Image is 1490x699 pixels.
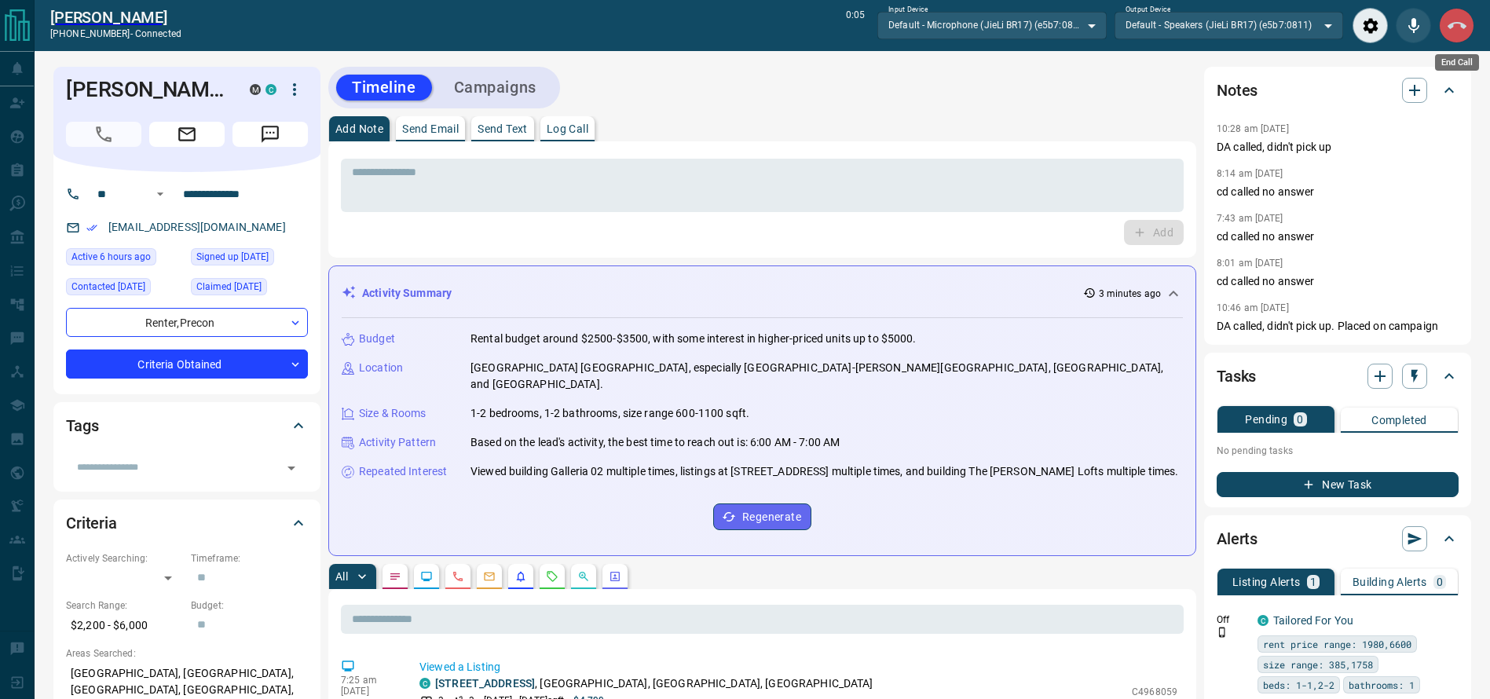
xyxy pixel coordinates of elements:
[420,570,433,583] svg: Lead Browsing Activity
[483,570,496,583] svg: Emails
[1217,184,1459,200] p: cd called no answer
[546,570,558,583] svg: Requests
[66,413,98,438] h2: Tags
[362,285,452,302] p: Activity Summary
[66,122,141,147] span: Call
[1217,78,1258,103] h2: Notes
[888,5,928,15] label: Input Device
[435,675,873,692] p: , [GEOGRAPHIC_DATA], [GEOGRAPHIC_DATA], [GEOGRAPHIC_DATA]
[66,551,183,565] p: Actively Searching:
[1297,414,1303,425] p: 0
[335,123,383,134] p: Add Note
[135,28,181,39] span: connected
[1099,287,1161,301] p: 3 minutes ago
[66,407,308,445] div: Tags
[336,75,432,101] button: Timeline
[342,279,1183,308] div: Activity Summary3 minutes ago
[1371,415,1427,426] p: Completed
[877,12,1106,38] div: Default - Microphone (JieLi BR17) (e5b7:0811)
[1439,8,1474,43] div: End Call
[419,659,1177,675] p: Viewed a Listing
[1396,8,1431,43] div: Mute
[280,457,302,479] button: Open
[470,331,917,347] p: Rental budget around $2500-$3500, with some interest in higher-priced units up to $5000.
[1126,5,1170,15] label: Output Device
[66,308,308,337] div: Renter , Precon
[1217,472,1459,497] button: New Task
[1115,12,1343,38] div: Default - Speakers (JieLi BR17) (e5b7:0811)
[359,331,395,347] p: Budget
[191,598,308,613] p: Budget:
[265,84,276,95] div: condos.ca
[359,434,436,451] p: Activity Pattern
[66,504,308,542] div: Criteria
[609,570,621,583] svg: Agent Actions
[66,278,183,300] div: Sun Sep 14 2025
[50,8,181,27] a: [PERSON_NAME]
[151,185,170,203] button: Open
[66,613,183,639] p: $2,200 - $6,000
[438,75,552,101] button: Campaigns
[1245,414,1287,425] p: Pending
[71,249,151,265] span: Active 6 hours ago
[232,122,308,147] span: Message
[191,551,308,565] p: Timeframe:
[50,27,181,41] p: [PHONE_NUMBER] -
[470,360,1183,393] p: [GEOGRAPHIC_DATA] [GEOGRAPHIC_DATA], especially [GEOGRAPHIC_DATA]-[PERSON_NAME][GEOGRAPHIC_DATA],...
[470,405,749,422] p: 1-2 bedrooms, 1-2 bathrooms, size range 600-1100 sqft.
[196,279,262,295] span: Claimed [DATE]
[389,570,401,583] svg: Notes
[191,278,308,300] div: Tue Jul 04 2023
[1217,168,1283,179] p: 8:14 am [DATE]
[470,463,1179,480] p: Viewed building Galleria 02 multiple times, listings at [STREET_ADDRESS] multiple times, and buil...
[1217,258,1283,269] p: 8:01 am [DATE]
[1217,302,1289,313] p: 10:46 am [DATE]
[86,222,97,233] svg: Email Verified
[359,463,447,480] p: Repeated Interest
[1217,627,1228,638] svg: Push Notification Only
[419,678,430,689] div: condos.ca
[66,511,117,536] h2: Criteria
[1217,613,1248,627] p: Off
[1273,614,1353,627] a: Tailored For You
[1217,71,1459,109] div: Notes
[1217,439,1459,463] p: No pending tasks
[250,84,261,95] div: mrloft.ca
[1217,520,1459,558] div: Alerts
[66,248,183,270] div: Tue Oct 14 2025
[149,122,225,147] span: Email
[359,405,426,422] p: Size & Rooms
[1217,357,1459,395] div: Tasks
[577,570,590,583] svg: Opportunities
[1217,318,1459,335] p: DA called, didn't pick up. Placed on campaign
[470,434,840,451] p: Based on the lead's activity, the best time to reach out is: 6:00 AM - 7:00 AM
[66,77,226,102] h1: [PERSON_NAME]
[1310,576,1316,587] p: 1
[435,677,535,690] a: [STREET_ADDRESS]
[108,221,286,233] a: [EMAIL_ADDRESS][DOMAIN_NAME]
[1349,677,1415,693] span: bathrooms: 1
[196,249,269,265] span: Signed up [DATE]
[1353,576,1427,587] p: Building Alerts
[66,598,183,613] p: Search Range:
[1258,615,1269,626] div: condos.ca
[1132,685,1177,699] p: C4968059
[1263,677,1334,693] span: beds: 1-1,2-2
[191,248,308,270] div: Fri Jul 02 2021
[1437,576,1443,587] p: 0
[341,686,396,697] p: [DATE]
[66,349,308,379] div: Criteria Obtained
[1217,273,1459,290] p: cd called no answer
[547,123,588,134] p: Log Call
[713,503,811,530] button: Regenerate
[71,279,145,295] span: Contacted [DATE]
[452,570,464,583] svg: Calls
[341,675,396,686] p: 7:25 am
[1263,657,1373,672] span: size range: 385,1758
[335,571,348,582] p: All
[1217,364,1256,389] h2: Tasks
[1263,636,1411,652] span: rent price range: 1980,6600
[478,123,528,134] p: Send Text
[1435,54,1479,71] div: End Call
